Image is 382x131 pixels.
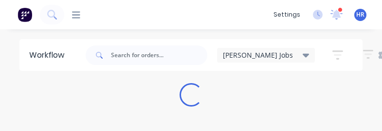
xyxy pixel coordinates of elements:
[269,7,305,22] div: settings
[111,45,207,65] input: Search for orders...
[29,49,69,61] div: Workflow
[223,50,293,60] span: [PERSON_NAME] Jobs
[356,10,364,19] span: HR
[18,7,32,22] img: Factory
